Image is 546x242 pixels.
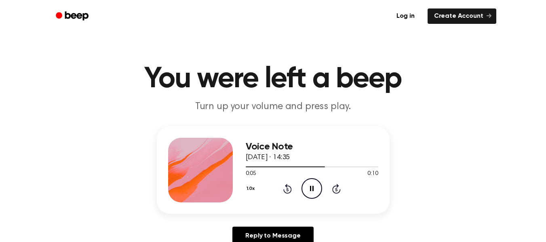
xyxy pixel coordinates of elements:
span: [DATE] · 14:35 [246,154,290,161]
h1: You were left a beep [66,65,480,94]
a: Beep [50,8,96,24]
span: 0:10 [367,170,378,178]
button: 1.0x [246,182,258,196]
a: Create Account [428,8,496,24]
p: Turn up your volume and press play. [118,100,428,114]
h3: Voice Note [246,141,378,152]
span: 0:05 [246,170,256,178]
a: Log in [388,7,423,25]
